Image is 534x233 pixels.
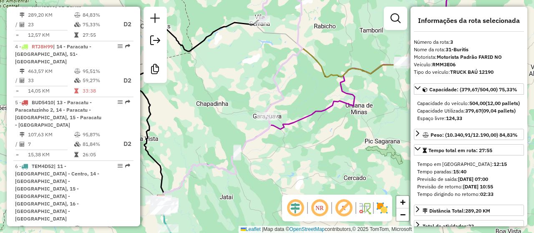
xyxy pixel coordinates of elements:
[414,96,524,125] div: Capacidade: (379,67/504,00) 75,33%
[158,200,179,208] div: Atividade não roteirizada - ARMAZEM JAPAO LJ82
[494,161,507,167] strong: 12:15
[74,22,81,27] i: % de utilização da cubagem
[414,61,524,68] div: Veículo:
[290,226,325,232] a: OpenStreetMap
[118,100,123,105] em: Opções
[414,129,524,140] a: Peso: (10.340,91/12.190,00) 84,83%
[154,197,175,205] div: Atividade não roteirizada - DISTRIBUIDORA DE BEB
[15,139,19,149] td: /
[20,78,25,83] i: Total de Atividades
[423,223,474,229] span: Total de atividades:
[417,175,521,183] div: Previsão de saída:
[74,69,81,74] i: % de utilização do peso
[153,200,174,209] div: Atividade não roteirizada - COMERCIAL WELLINGTON
[32,99,53,105] span: BUD5410
[450,39,453,45] strong: 3
[469,100,486,106] strong: 504,00
[74,78,81,83] i: % de utilização da cubagem
[82,224,116,233] td: 99,62%
[15,75,19,86] td: /
[15,99,101,128] span: 5 -
[417,168,521,175] div: Tempo paradas:
[414,68,524,76] div: Tipo do veículo:
[116,76,131,85] p: D2
[387,10,404,27] a: Exibir filtros
[465,208,490,214] span: 289,20 KM
[20,132,25,137] i: Distância Total
[125,44,130,49] em: Rota exportada
[74,33,78,38] i: Tempo total em rota
[310,198,330,218] span: Ocultar NR
[429,86,517,93] span: Capacidade: (379,67/504,00) 75,33%
[465,108,481,114] strong: 379,67
[414,17,524,25] h4: Informações da rota selecionada
[417,100,521,107] div: Capacidade do veículo:
[400,209,406,220] span: −
[262,226,263,232] span: |
[414,83,524,95] a: Capacidade: (379,67/504,00) 75,33%
[375,201,389,215] img: Exibir/Ocultar setores
[82,139,116,149] td: 81,84%
[28,150,74,159] td: 15,38 KM
[414,205,524,216] a: Distância Total:289,20 KM
[158,198,179,206] div: Atividade não roteirizada - SUPERMERCADO PAIVA
[150,198,171,206] div: Atividade não roteirizada - ADEGA GELADA
[118,44,123,49] em: Opções
[28,19,74,30] td: 23
[20,13,25,18] i: Distância Total
[423,207,490,215] div: Distância Total:
[15,163,99,222] span: 6 -
[28,224,74,233] td: 223,93 KM
[116,139,131,149] p: D2
[414,144,524,155] a: Tempo total em rota: 27:55
[147,32,164,51] a: Exportar sessão
[446,46,469,53] strong: 31-Buritis
[396,208,409,221] a: Zoom out
[82,67,116,75] td: 95,51%
[414,53,524,61] div: Motorista:
[28,75,74,86] td: 33
[20,226,25,231] i: Distância Total
[414,38,524,46] div: Número da rota:
[15,19,19,30] td: /
[15,150,19,159] td: =
[241,226,261,232] a: Leaflet
[82,130,116,139] td: 95,87%
[396,196,409,208] a: Zoom in
[428,147,492,153] span: Tempo total em rota: 27:55
[28,11,74,19] td: 289,20 KM
[32,43,53,50] span: RTJ8H99
[400,197,406,207] span: +
[15,163,99,222] span: | 11 - [GEOGRAPHIC_DATA] - Centro, 14 - [GEOGRAPHIC_DATA] - [GEOGRAPHIC_DATA], 15 - [GEOGRAPHIC_D...
[463,183,493,190] strong: [DATE] 10:55
[82,31,116,39] td: 27:55
[28,67,74,75] td: 463,57 KM
[15,99,101,128] span: | 13 - Paracatu - Paracatuzinho 2, 14 - Paracatu - [GEOGRAPHIC_DATA], 15 - Paracatu - [GEOGRAPHIC...
[74,226,81,231] i: % de utilização do peso
[28,130,74,139] td: 107,63 KM
[453,168,466,175] strong: 15:40
[74,88,78,93] i: Tempo total em rota
[486,100,520,106] strong: (12,00 pallets)
[468,223,474,229] strong: 23
[239,226,414,233] div: Map data © contributors,© 2025 TomTom, Microsoft
[125,100,130,105] em: Rota exportada
[20,22,25,27] i: Total de Atividades
[147,10,164,29] a: Nova sessão e pesquisa
[285,198,305,218] span: Ocultar deslocamento
[15,87,19,95] td: =
[334,198,354,218] span: Exibir rótulo
[417,107,521,115] div: Capacidade Utilizada:
[32,163,54,169] span: TEM4D52
[414,46,524,53] div: Nome da rota:
[20,142,25,147] i: Total de Atividades
[118,163,123,168] em: Opções
[417,115,521,122] div: Espaço livre:
[417,160,521,168] div: Tempo em [GEOGRAPHIC_DATA]:
[82,75,116,86] td: 59,27%
[480,191,494,197] strong: 02:33
[82,19,116,30] td: 75,33%
[395,57,416,65] div: Atividade não roteirizada - DISTRIBUIDORA PAJEU
[74,132,81,137] i: % de utilização do peso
